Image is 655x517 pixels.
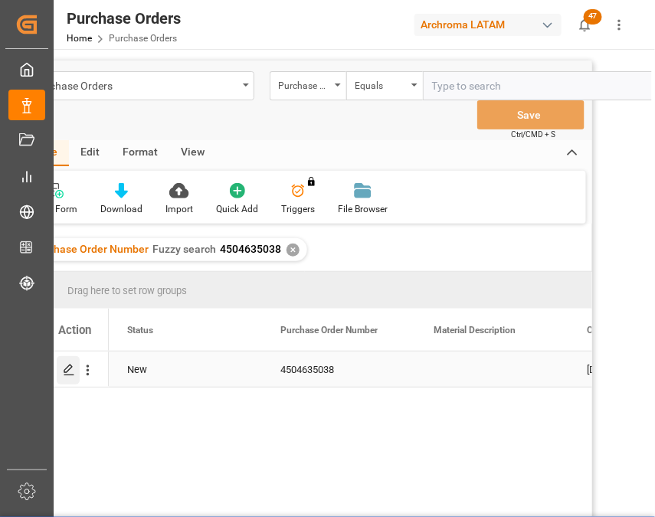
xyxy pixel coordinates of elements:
[17,352,109,388] div: Press SPACE to select this row.
[584,9,602,25] span: 47
[602,8,637,42] button: show more
[434,325,516,335] span: Material Description
[278,75,330,93] div: Purchase Order Number
[338,202,388,216] div: File Browser
[165,202,193,216] div: Import
[414,14,562,36] div: Archroma LATAM
[346,71,423,100] button: open menu
[111,140,169,166] div: Format
[67,285,187,296] span: Drag here to set row groups
[270,71,346,100] button: open menu
[58,323,91,337] div: Action
[414,10,568,39] button: Archroma LATAM
[25,71,254,100] button: open menu
[423,71,653,100] input: Type to search
[67,7,181,30] div: Purchase Orders
[31,243,149,255] span: Purchase Order Number
[355,75,407,93] div: Equals
[100,202,142,216] div: Download
[220,243,281,255] span: 4504635038
[216,202,258,216] div: Quick Add
[152,243,216,255] span: Fuzzy search
[69,140,111,166] div: Edit
[477,100,585,129] button: Save
[511,129,555,140] span: Ctrl/CMD + S
[34,202,77,216] div: New Form
[127,325,153,335] span: Status
[169,140,216,166] div: View
[568,8,602,42] button: show 47 new notifications
[280,325,378,335] span: Purchase Order Number
[287,244,300,257] div: ✕
[262,352,415,387] div: 4504635038
[109,352,262,387] div: New
[33,75,237,94] div: Purchase Orders
[67,33,92,44] a: Home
